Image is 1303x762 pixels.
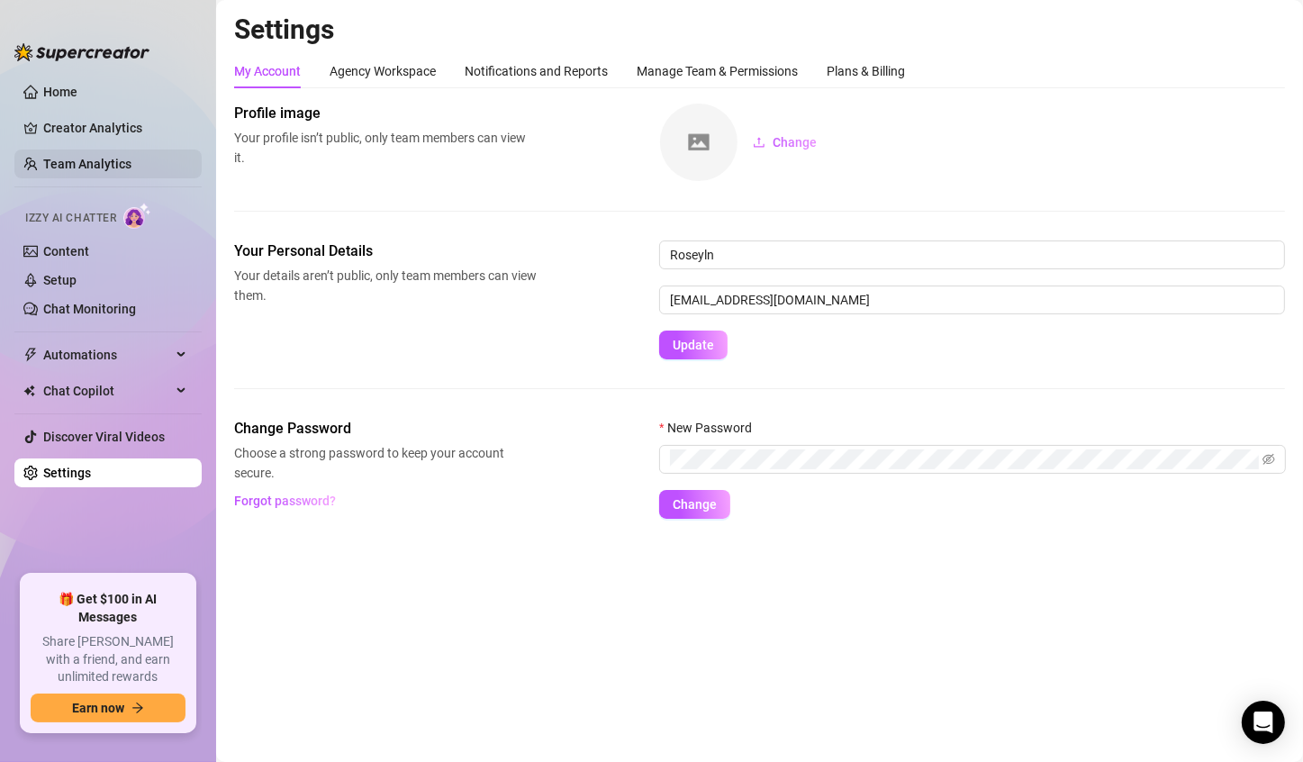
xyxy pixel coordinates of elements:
a: Creator Analytics [43,113,187,142]
span: Share [PERSON_NAME] with a friend, and earn unlimited rewards [31,633,185,686]
div: Manage Team & Permissions [637,61,798,81]
label: New Password [659,418,764,438]
span: Change Password [234,418,537,440]
span: Choose a strong password to keep your account secure. [234,443,537,483]
img: AI Chatter [123,203,151,229]
span: Izzy AI Chatter [25,210,116,227]
span: Your Personal Details [234,240,537,262]
a: Team Analytics [43,157,131,171]
a: Discover Viral Videos [43,430,165,444]
input: Enter name [659,240,1285,269]
span: Update [673,338,714,352]
span: Chat Copilot [43,376,171,405]
span: thunderbolt [23,348,38,362]
span: Forgot password? [235,494,337,508]
span: Change [673,497,717,512]
button: Change [659,490,730,519]
div: Plans & Billing [827,61,905,81]
button: Forgot password? [234,486,337,515]
span: Change [773,135,817,150]
h2: Settings [234,13,1285,47]
img: square-placeholder.png [660,104,737,181]
div: My Account [234,61,301,81]
span: 🎁 Get $100 in AI Messages [31,591,185,626]
span: Profile image [234,103,537,124]
a: Home [43,85,77,99]
a: Chat Monitoring [43,302,136,316]
div: Notifications and Reports [465,61,608,81]
span: arrow-right [131,702,144,714]
span: Automations [43,340,171,369]
div: Open Intercom Messenger [1242,701,1285,744]
img: Chat Copilot [23,385,35,397]
span: Your profile isn’t public, only team members can view it. [234,128,537,168]
button: Change [738,128,831,157]
a: Settings [43,466,91,480]
input: New Password [670,449,1259,469]
a: Setup [43,273,77,287]
span: upload [753,136,765,149]
span: Earn now [72,701,124,715]
button: Update [659,331,728,359]
div: Agency Workspace [330,61,436,81]
input: Enter new email [659,286,1285,314]
span: eye-invisible [1262,453,1275,466]
a: Content [43,244,89,259]
span: Your details aren’t public, only team members can view them. [234,266,537,305]
img: logo-BBDzfeDw.svg [14,43,149,61]
button: Earn nowarrow-right [31,694,185,722]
